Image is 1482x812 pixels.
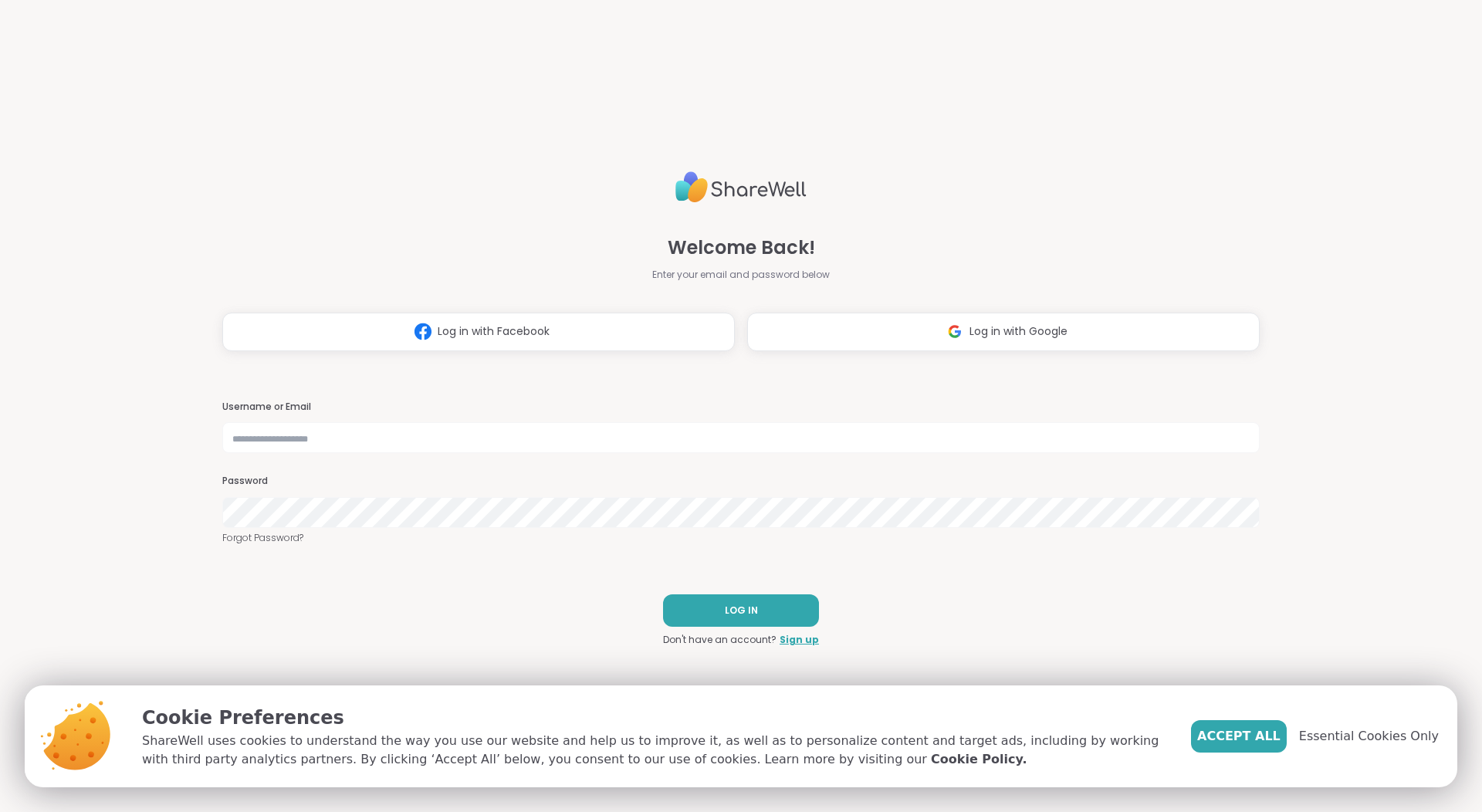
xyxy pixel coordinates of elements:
span: Log in with Google [969,323,1068,340]
p: Cookie Preferences [142,704,1166,732]
span: Log in with Facebook [438,323,550,340]
span: LOG IN [725,604,758,617]
button: Log in with Google [747,313,1260,351]
span: Don't have an account? [663,633,777,647]
span: Enter your email and password below [652,268,830,282]
span: Welcome Back! [668,234,815,262]
h3: Username or Email [222,401,1260,414]
button: LOG IN [663,594,819,627]
span: Essential Cookies Only [1299,727,1439,746]
img: ShareWell Logomark [940,317,969,346]
p: ShareWell uses cookies to understand the way you use our website and help us to improve it, as we... [142,732,1166,769]
a: Forgot Password? [222,531,1260,545]
img: ShareWell Logomark [408,317,438,346]
button: Accept All [1191,720,1287,753]
img: ShareWell Logo [675,165,807,209]
a: Sign up [780,633,819,647]
button: Log in with Facebook [222,313,735,351]
a: Cookie Policy. [931,750,1027,769]
h3: Password [222,475,1260,488]
span: Accept All [1197,727,1281,746]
